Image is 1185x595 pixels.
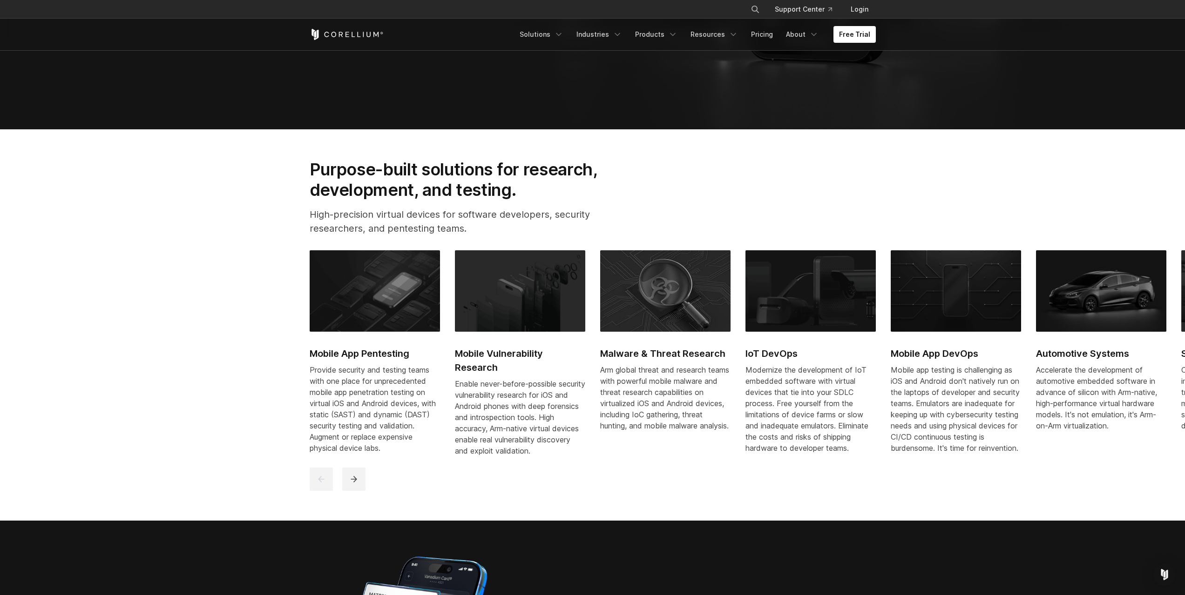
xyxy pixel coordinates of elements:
[745,250,876,464] a: IoT DevOps IoT DevOps Modernize the development of IoT embedded software with virtual devices tha...
[600,347,731,361] h2: Malware & Threat Research
[780,26,824,43] a: About
[310,29,384,40] a: Corellium Home
[891,347,1021,361] h2: Mobile App DevOps
[745,250,876,331] img: IoT DevOps
[342,468,366,491] button: next
[891,364,1021,454] div: Mobile app testing is challenging as iOS and Android don't natively run on the laptops of develop...
[310,250,440,464] a: Mobile App Pentesting Mobile App Pentesting Provide security and testing teams with one place for...
[630,26,683,43] a: Products
[310,364,440,454] div: Provide security and testing teams with one place for unprecedented mobile app penetration testin...
[571,26,628,43] a: Industries
[310,159,627,201] h2: Purpose-built solutions for research, development, and testing.
[747,1,764,18] button: Search
[1036,364,1166,431] p: Accelerate the development of automotive embedded software in advance of silicon with Arm-native,...
[455,347,585,374] h2: Mobile Vulnerability Research
[455,250,585,467] a: Mobile Vulnerability Research Mobile Vulnerability Research Enable never-before-possible security...
[685,26,744,43] a: Resources
[833,26,876,43] a: Free Trial
[1036,347,1166,361] h2: Automotive Systems
[455,378,585,456] div: Enable never-before-possible security vulnerability research for iOS and Android phones with deep...
[514,26,876,43] div: Navigation Menu
[739,1,876,18] div: Navigation Menu
[600,364,731,431] div: Arm global threat and research teams with powerful mobile malware and threat research capabilitie...
[767,1,840,18] a: Support Center
[745,347,876,361] h2: IoT DevOps
[310,468,333,491] button: previous
[600,250,731,331] img: Malware & Threat Research
[891,250,1021,331] img: Mobile App DevOps
[1036,250,1166,331] img: Automotive Systems
[310,347,440,361] h2: Mobile App Pentesting
[843,1,876,18] a: Login
[745,26,779,43] a: Pricing
[455,250,585,331] img: Mobile Vulnerability Research
[310,207,627,235] p: High-precision virtual devices for software developers, security researchers, and pentesting teams.
[310,250,440,331] img: Mobile App Pentesting
[1153,563,1176,586] div: Open Intercom Messenger
[514,26,569,43] a: Solutions
[600,250,731,442] a: Malware & Threat Research Malware & Threat Research Arm global threat and research teams with pow...
[745,364,876,454] div: Modernize the development of IoT embedded software with virtual devices that tie into your SDLC p...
